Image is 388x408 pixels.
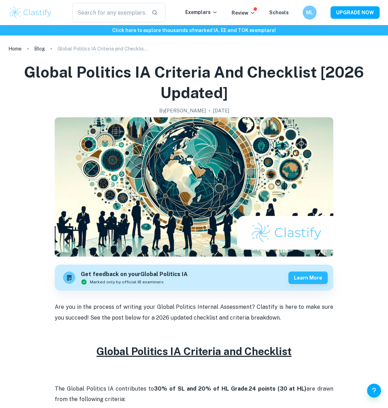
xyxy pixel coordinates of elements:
img: Global Politics IA Criteria and Checklist [2026 updated] cover image [55,117,333,257]
span: Marked only by official IB examiners [90,279,164,285]
a: Schools [269,10,289,15]
p: Exemplars [185,8,218,16]
input: Search for any exemplars... [72,3,146,22]
p: Review [232,9,255,17]
u: Global Politics IA Criteria and Checklist [96,345,292,358]
h2: [DATE] [213,107,229,115]
button: UPGRADE NOW [331,6,380,19]
strong: 30% of SL and 20% of HL Grade [154,385,248,392]
p: • [209,107,210,115]
a: Blog [34,44,45,54]
h1: Global Politics IA Criteria and Checklist [2026 updated] [17,62,371,103]
button: Help and Feedback [367,384,381,398]
span: Are you in the process of writing your Global Politics Internal Assessment? Clastify is here to m... [55,304,335,321]
a: Get feedback on yourGlobal Politics IAMarked only by official IB examinersLearn more [55,265,333,291]
h6: Click here to explore thousands of marked IA, EE and TOK exemplars ! [1,26,387,34]
a: Home [8,44,22,54]
strong: 24 points (30 at HL) [249,385,306,392]
p: Global Politics IA Criteria and Checklist [2026 updated] [57,45,148,53]
img: Clastify logo [8,6,53,19]
button: ML [303,6,317,19]
span: The Global Politics IA contributes to . are drawn from the following criteria: [55,385,335,402]
button: Learn more [288,272,328,284]
h6: Get feedback on your Global Politics IA [81,270,188,279]
h6: ML [306,9,314,16]
h2: By [PERSON_NAME] [159,107,206,115]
